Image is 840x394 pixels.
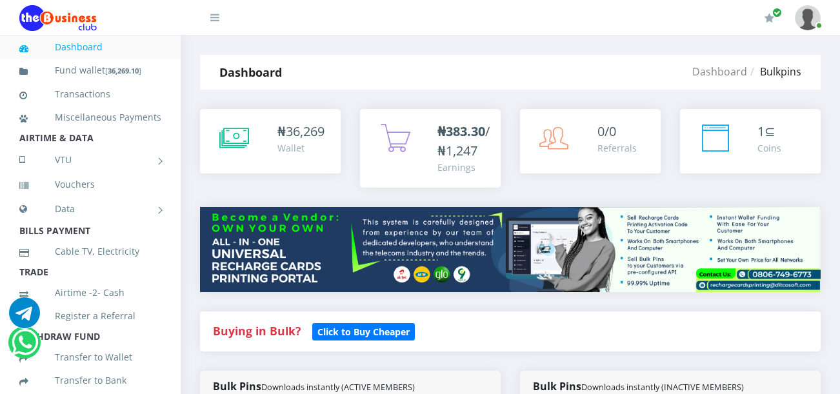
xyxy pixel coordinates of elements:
strong: Bulk Pins [213,379,415,393]
a: Transactions [19,79,161,109]
b: ₦383.30 [437,123,485,140]
div: Coins [757,141,781,155]
small: Downloads instantly (INACTIVE MEMBERS) [581,381,744,393]
a: 0/0 Referrals [520,109,661,173]
div: ₦ [277,122,325,141]
div: Referrals [597,141,637,155]
a: Register a Referral [19,301,161,331]
img: Logo [19,5,97,31]
div: ⊆ [757,122,781,141]
i: Renew/Upgrade Subscription [765,13,774,23]
a: Vouchers [19,170,161,199]
strong: Buying in Bulk? [213,323,301,339]
a: Chat for support [9,307,40,328]
a: VTU [19,144,161,176]
span: /₦1,247 [437,123,490,159]
span: 36,269 [286,123,325,140]
a: Cable TV, Electricity [19,237,161,266]
a: Transfer to Wallet [19,342,161,372]
strong: Bulk Pins [533,379,744,393]
a: Click to Buy Cheaper [312,323,415,339]
b: 36,269.10 [108,66,139,75]
a: ₦383.30/₦1,247 Earnings [360,109,501,188]
b: Click to Buy Cheaper [317,326,410,338]
a: Dashboard [19,32,161,62]
span: 0/0 [597,123,616,140]
img: multitenant_rcp.png [200,207,821,292]
a: Data [19,193,161,225]
span: Renew/Upgrade Subscription [772,8,782,17]
div: Earnings [437,161,490,174]
a: Miscellaneous Payments [19,103,161,132]
div: Wallet [277,141,325,155]
a: Airtime -2- Cash [19,278,161,308]
small: [ ] [105,66,141,75]
a: Fund wallet[36,269.10] [19,55,161,86]
small: Downloads instantly (ACTIVE MEMBERS) [261,381,415,393]
a: Dashboard [692,64,747,79]
img: User [795,5,821,30]
span: 1 [757,123,765,140]
li: Bulkpins [747,64,801,79]
a: Chat for support [12,337,38,358]
a: ₦36,269 Wallet [200,109,341,173]
strong: Dashboard [219,64,282,80]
